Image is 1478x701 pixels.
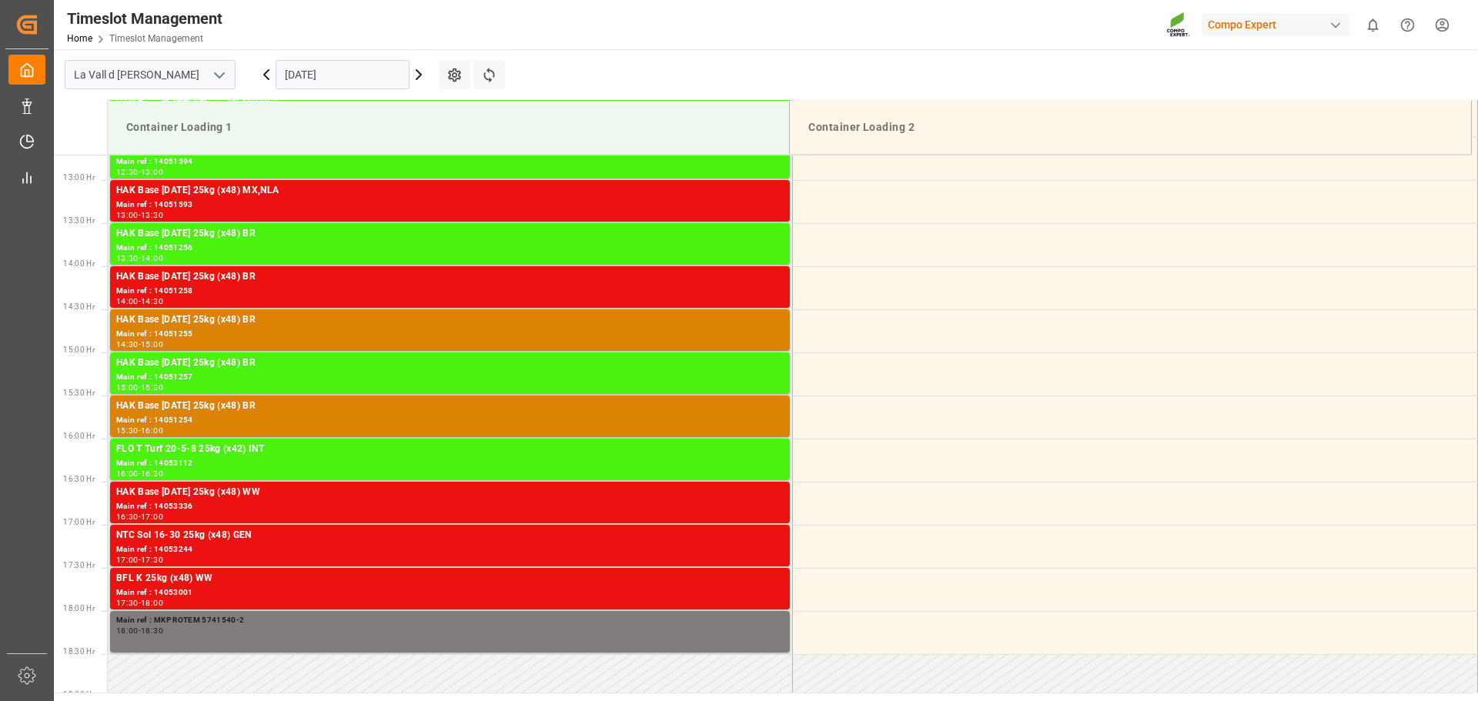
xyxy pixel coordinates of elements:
[116,500,784,513] div: Main ref : 14053336
[116,599,139,606] div: 17:30
[63,432,95,440] span: 16:00 Hr
[1202,14,1349,36] div: Compo Expert
[141,556,163,563] div: 17:30
[116,543,784,556] div: Main ref : 14053244
[67,7,222,30] div: Timeslot Management
[63,259,95,268] span: 14:00 Hr
[116,328,784,341] div: Main ref : 14051255
[139,169,141,175] div: -
[1166,12,1191,38] img: Screenshot%202023-09-29%20at%2010.02.21.png_1712312052.png
[141,627,163,634] div: 18:30
[116,485,784,500] div: HAK Base [DATE] 25kg (x48) WW
[116,341,139,348] div: 14:30
[63,690,95,699] span: 19:00 Hr
[141,384,163,391] div: 15:30
[65,60,236,89] input: Type to search/select
[116,399,784,414] div: HAK Base [DATE] 25kg (x48) BR
[63,302,95,311] span: 14:30 Hr
[116,513,139,520] div: 16:30
[116,371,784,384] div: Main ref : 14051257
[116,183,784,199] div: HAK Base [DATE] 25kg (x48) MX,NLA
[141,470,163,477] div: 16:30
[116,586,784,599] div: Main ref : 14053001
[141,599,163,606] div: 18:00
[139,556,141,563] div: -
[139,212,141,219] div: -
[116,427,139,434] div: 15:30
[116,199,784,212] div: Main ref : 14051593
[116,614,784,627] div: Main ref : MKP ROTEM 5741540-2
[116,571,784,586] div: BFL K 25kg (x48) WW
[141,255,163,262] div: 14:00
[141,169,163,175] div: 13:00
[207,63,230,87] button: open menu
[116,470,139,477] div: 16:00
[141,298,163,305] div: 14:30
[139,513,141,520] div: -
[63,518,95,526] span: 17:00 Hr
[63,647,95,656] span: 18:30 Hr
[139,427,141,434] div: -
[116,212,139,219] div: 13:00
[116,285,784,298] div: Main ref : 14051258
[120,113,777,142] div: Container Loading 1
[63,389,95,397] span: 15:30 Hr
[141,212,163,219] div: 13:30
[116,298,139,305] div: 14:00
[1356,8,1390,42] button: show 0 new notifications
[116,269,784,285] div: HAK Base [DATE] 25kg (x48) BR
[139,255,141,262] div: -
[141,513,163,520] div: 17:00
[139,627,141,634] div: -
[276,60,410,89] input: DD.MM.YYYY
[116,356,784,371] div: HAK Base [DATE] 25kg (x48) BR
[116,556,139,563] div: 17:00
[139,599,141,606] div: -
[63,604,95,613] span: 18:00 Hr
[139,470,141,477] div: -
[116,226,784,242] div: HAK Base [DATE] 25kg (x48) BR
[63,561,95,569] span: 17:30 Hr
[63,173,95,182] span: 13:00 Hr
[116,627,139,634] div: 18:00
[116,528,784,543] div: NTC Sol 16-30 25kg (x48) GEN
[116,442,784,457] div: FLO T Turf 20-5-8 25kg (x42) INT
[116,414,784,427] div: Main ref : 14051254
[141,341,163,348] div: 15:00
[63,216,95,225] span: 13:30 Hr
[141,427,163,434] div: 16:00
[139,298,141,305] div: -
[63,345,95,354] span: 15:00 Hr
[1390,8,1425,42] button: Help Center
[116,457,784,470] div: Main ref : 14053112
[139,384,141,391] div: -
[1202,10,1356,39] button: Compo Expert
[116,242,784,255] div: Main ref : 14051256
[116,169,139,175] div: 12:30
[63,475,95,483] span: 16:30 Hr
[116,384,139,391] div: 15:00
[802,113,1459,142] div: Container Loading 2
[116,155,784,169] div: Main ref : 14051594
[116,255,139,262] div: 13:30
[67,33,92,44] a: Home
[116,312,784,328] div: HAK Base [DATE] 25kg (x48) BR
[139,341,141,348] div: -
